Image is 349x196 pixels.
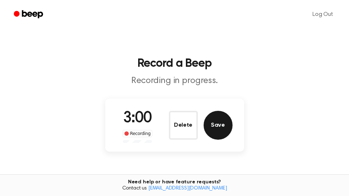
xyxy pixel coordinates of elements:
button: Delete Audio Record [169,111,198,140]
a: Beep [9,8,50,22]
a: Log Out [305,6,340,23]
h1: Record a Beep [9,58,340,69]
p: Recording in progress. [36,75,314,87]
div: Recording [123,130,153,137]
span: Contact us [4,186,345,192]
button: Save Audio Record [204,111,233,140]
span: 3:00 [123,111,152,126]
a: [EMAIL_ADDRESS][DOMAIN_NAME] [148,186,227,191]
